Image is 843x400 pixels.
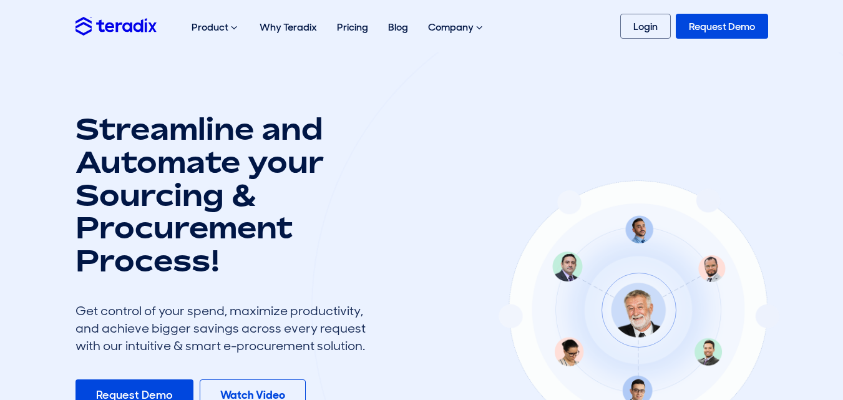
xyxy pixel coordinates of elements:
[378,7,418,47] a: Blog
[76,17,157,35] img: Teradix logo
[76,302,375,354] div: Get control of your spend, maximize productivity, and achieve bigger savings across every request...
[327,7,378,47] a: Pricing
[250,7,327,47] a: Why Teradix
[418,7,495,47] div: Company
[620,14,671,39] a: Login
[676,14,768,39] a: Request Demo
[182,7,250,47] div: Product
[76,112,375,277] h1: Streamline and Automate your Sourcing & Procurement Process!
